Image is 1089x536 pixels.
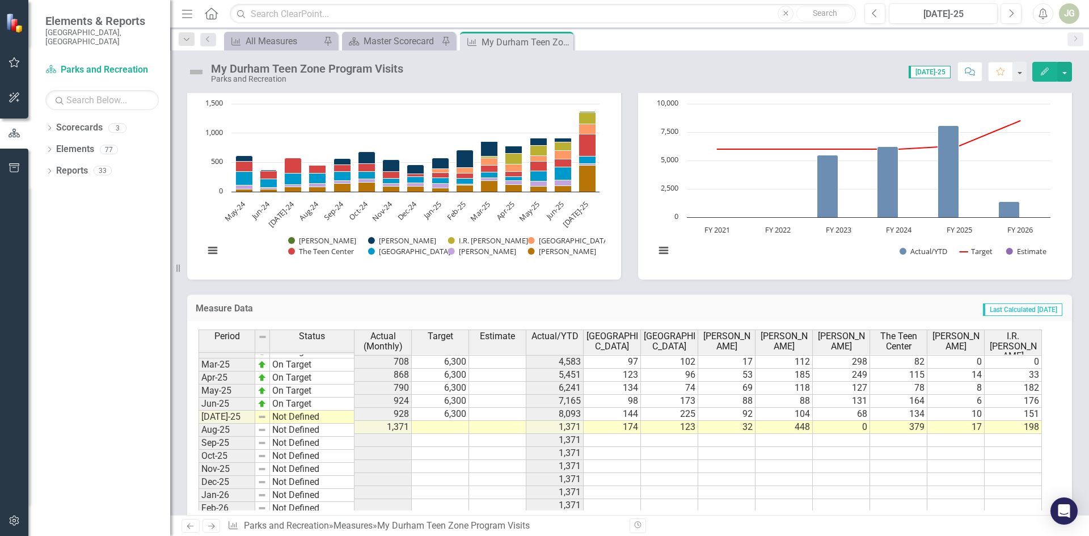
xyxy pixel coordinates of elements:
[813,9,837,18] span: Search
[555,142,572,150] path: Jun-25, 151. I.R. Holmes, Sr.
[985,382,1042,395] td: 182
[539,235,610,246] text: [GEOGRAPHIC_DATA]
[357,331,409,351] span: Actual (Monthly)
[199,98,605,268] svg: Interactive chart
[412,382,469,395] td: 6,300
[698,369,755,382] td: 53
[270,424,354,437] td: Not Defined
[641,395,698,408] td: 173
[230,4,856,24] input: Search ClearPoint...
[258,451,267,461] img: 8DAGhfEEPCf229AAAAAElFTkSuQmCC
[481,165,498,172] path: Mar-25, 115. The Teen Center.
[661,126,678,136] text: 7,500
[481,178,498,180] path: Mar-25, 53. WD Hill.
[407,183,424,186] path: Dec-24, 56. WD Hill.
[412,369,469,382] td: 6,300
[530,137,546,138] path: May-25, 6. Edison Johnson.
[985,421,1042,434] td: 198
[938,125,959,217] path: FY 2025 , 8,093. Actual/YTD.
[584,369,641,382] td: 123
[266,199,297,229] text: [DATE]-24
[528,246,565,256] button: Show Weaver
[927,356,985,369] td: 0
[900,246,947,256] button: Show Actual/YTD
[985,395,1042,408] td: 176
[412,356,469,369] td: 6,300
[211,62,403,75] div: My Durham Teen Zone Program Visits
[334,164,351,171] path: Sep-24, 118. The Teen Center.
[526,499,584,512] td: 1,371
[205,127,223,137] text: 1,000
[270,372,354,385] td: On Target
[531,331,579,341] span: Actual/YTD
[526,369,584,382] td: 5,451
[579,124,596,134] path: Jul-25, 174. Lyon Park.
[334,183,351,192] path: Sep-24, 141. Weaver.
[985,369,1042,382] td: 33
[755,395,813,408] td: 88
[985,356,1042,369] td: 0
[354,356,412,369] td: 708
[526,486,584,499] td: 1,371
[700,331,753,351] span: [PERSON_NAME]
[258,386,267,395] img: zOikAAAAAElFTkSuQmCC
[579,163,596,165] path: Jul-25, 32. WD Hill.
[199,358,255,372] td: Mar-25
[358,163,375,171] path: Oct-24, 129. The Teen Center.
[889,3,998,24] button: [DATE]-25
[870,421,927,434] td: 379
[526,421,584,434] td: 1,371
[358,182,375,192] path: Oct-24, 161. Weaver.
[539,246,596,256] text: [PERSON_NAME]
[755,408,813,421] td: 104
[1007,225,1033,235] text: FY 2026
[641,408,698,421] td: 225
[457,178,474,184] path: Feb-25, 102. Walltown.
[347,199,370,222] text: Oct-24
[428,331,453,341] span: Target
[526,473,584,486] td: 1,371
[530,171,547,181] path: May-25, 173. Walltown.
[481,141,498,156] path: Mar-25, 249. Holton.
[765,225,791,235] text: FY 2022
[530,138,547,145] path: May-25, 131. Holton.
[641,356,698,369] td: 102
[334,520,373,531] a: Measures
[579,134,596,156] path: Jul-25, 379. The Teen Center.
[56,143,94,156] a: Elements
[354,408,412,421] td: 928
[927,421,985,434] td: 17
[586,331,638,351] span: [GEOGRAPHIC_DATA]
[698,421,755,434] td: 32
[219,185,223,196] text: 0
[199,502,255,515] td: Feb-26
[481,180,498,192] path: Mar-25, 185. Weaver.
[505,184,522,192] path: Apr-25, 118. Weaver.
[199,98,610,268] div: Chart. Highcharts interactive chart.
[248,199,272,222] text: Jun-24
[530,161,547,171] path: May-25, 164. The Teen Center.
[199,411,255,424] td: [DATE]-25
[432,178,449,183] path: Jan-25, 101. Walltown.
[457,167,474,173] path: Feb-25, 97. Lyon Park.
[354,395,412,408] td: 924
[579,156,596,163] path: Jul-25, 123. Walltown.
[947,225,972,235] text: FY 2025
[698,395,755,408] td: 88
[258,491,267,500] img: 8DAGhfEEPCf229AAAAAElFTkSuQmCC
[227,34,320,48] a: All Measures
[358,151,375,163] path: Oct-24, 206. Holton.
[649,98,1061,268] div: Chart. Highcharts interactive chart.
[457,184,474,185] path: Feb-25, 17. WD Hill.
[817,155,838,217] path: FY 2023, 5,472. Actual/YTD.
[270,489,354,502] td: Not Defined
[649,98,1056,268] svg: Interactive chart
[199,450,255,463] td: Oct-25
[379,246,450,256] text: [GEOGRAPHIC_DATA]
[199,372,255,385] td: Apr-25
[334,171,351,180] path: Sep-24, 160. Walltown.
[358,171,375,179] path: Oct-24, 128. Walltown.
[870,382,927,395] td: 78
[877,146,898,217] path: FY 2024, 6,220. Actual/YTD.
